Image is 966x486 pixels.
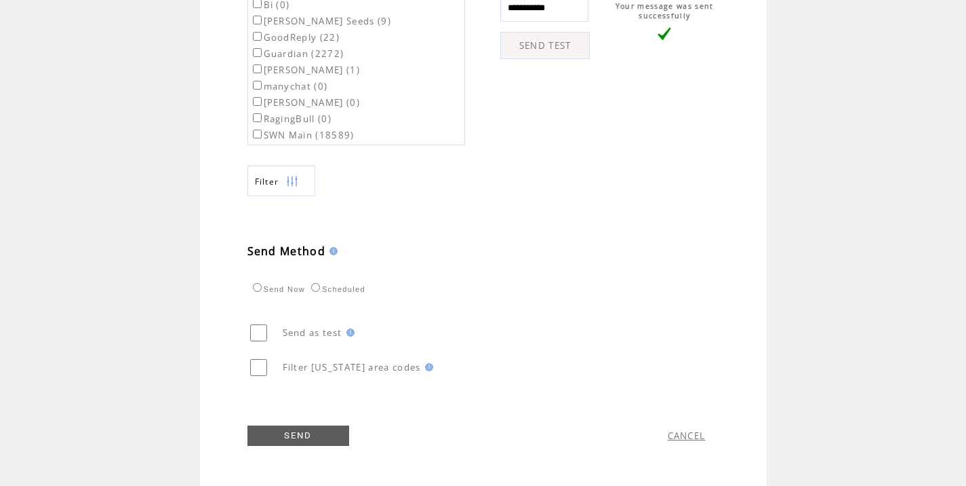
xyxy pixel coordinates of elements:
[658,27,671,41] img: vLarge.png
[421,363,433,371] img: help.gif
[286,166,298,197] img: filters.png
[308,285,365,293] label: Scheduled
[253,81,262,90] input: manychat (0)
[249,285,305,293] label: Send Now
[250,48,344,60] label: Guardian (2272)
[668,430,706,442] a: CANCEL
[253,48,262,57] input: Guardian (2272)
[311,283,320,292] input: Scheduled
[250,31,340,43] label: GoodReply (22)
[253,32,262,41] input: GoodReply (22)
[250,113,332,125] label: RagingBull (0)
[250,15,392,27] label: [PERSON_NAME] Seeds (9)
[250,80,328,92] label: manychat (0)
[616,1,714,20] span: Your message was sent successfully
[342,329,355,337] img: help.gif
[250,129,355,141] label: SWN Main (18589)
[253,97,262,106] input: [PERSON_NAME] (0)
[247,244,326,259] span: Send Method
[253,130,262,138] input: SWN Main (18589)
[250,96,361,109] label: [PERSON_NAME] (0)
[247,426,349,446] a: SEND
[253,113,262,122] input: RagingBull (0)
[283,326,342,339] span: Send as test
[253,16,262,24] input: [PERSON_NAME] Seeds (9)
[250,64,361,76] label: [PERSON_NAME] (1)
[253,64,262,73] input: [PERSON_NAME] (1)
[253,283,262,292] input: Send Now
[325,247,338,255] img: help.gif
[255,176,279,187] span: Show filters
[500,32,590,59] a: SEND TEST
[247,166,315,196] a: Filter
[283,361,421,373] span: Filter [US_STATE] area codes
